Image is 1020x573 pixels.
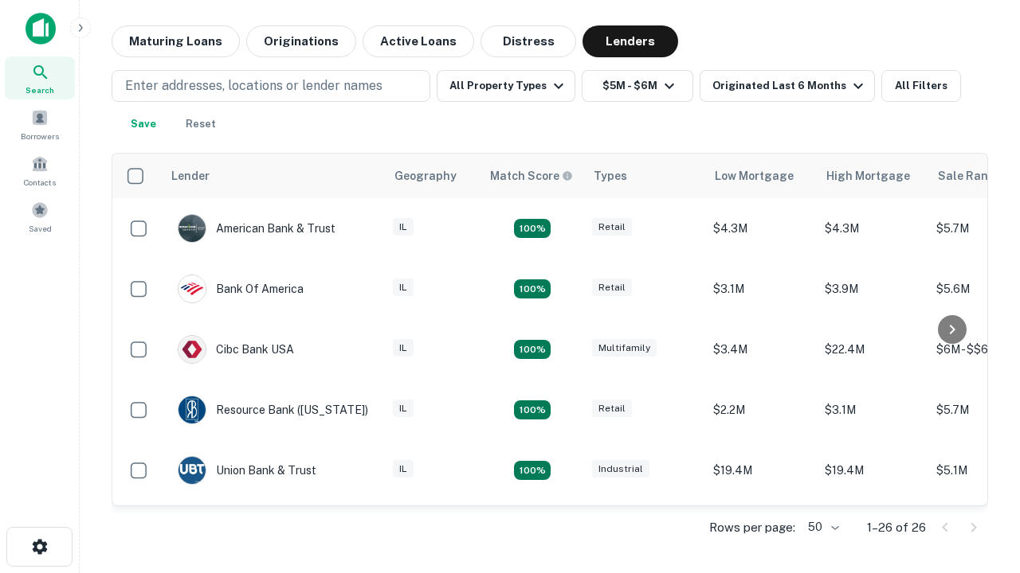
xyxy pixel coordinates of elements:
[481,25,576,57] button: Distress
[514,219,551,238] div: Matching Properties: 7, hasApolloMatch: undefined
[826,166,910,185] div: High Mortgage
[583,25,678,57] button: Lenders
[5,195,75,238] a: Saved
[592,279,632,297] div: Retail
[178,336,206,363] img: picture
[514,340,551,359] div: Matching Properties: 4, hasApolloMatch: undefined
[178,396,206,423] img: picture
[5,57,75,99] a: Search
[802,516,841,539] div: 50
[175,108,226,140] button: Reset
[817,154,928,198] th: High Mortgage
[437,70,575,102] button: All Property Types
[178,275,304,303] div: Bank Of America
[582,70,693,102] button: $5M - $6M
[393,279,414,297] div: IL
[24,176,56,189] span: Contacts
[178,215,206,242] img: picture
[712,76,868,95] div: Originated Last 6 Months
[393,460,414,478] div: IL
[592,400,632,418] div: Retail
[178,335,294,364] div: Cibc Bank USA
[363,25,474,57] button: Active Loans
[709,518,795,537] p: Rows per page:
[112,25,240,57] button: Maturing Loans
[246,25,356,57] button: Originations
[118,108,169,140] button: Save your search to get updates of matches that match your search criteria.
[481,154,584,198] th: Capitalize uses an advanced AI algorithm to match your search with the best lender. The match sco...
[817,259,928,319] td: $3.9M
[112,70,430,102] button: Enter addresses, locations or lender names
[178,396,368,424] div: Resource Bank ([US_STATE])
[705,259,817,319] td: $3.1M
[592,460,649,478] div: Industrial
[817,440,928,501] td: $19.4M
[705,440,817,501] td: $19.4M
[817,198,928,259] td: $4.3M
[817,501,928,561] td: $4M
[5,149,75,192] a: Contacts
[178,456,316,485] div: Union Bank & Trust
[700,70,875,102] button: Originated Last 6 Months
[705,380,817,440] td: $2.2M
[514,461,551,480] div: Matching Properties: 4, hasApolloMatch: undefined
[514,279,551,298] div: Matching Properties: 4, hasApolloMatch: undefined
[5,103,75,146] a: Borrowers
[594,166,627,185] div: Types
[178,214,335,243] div: American Bank & Trust
[514,400,551,419] div: Matching Properties: 4, hasApolloMatch: undefined
[394,166,457,185] div: Geography
[940,395,1020,471] iframe: Chat Widget
[490,167,570,185] h6: Match Score
[592,339,657,357] div: Multifamily
[393,218,414,236] div: IL
[393,400,414,418] div: IL
[21,130,59,142] span: Borrowers
[715,166,794,185] div: Low Mortgage
[162,154,385,198] th: Lender
[705,154,817,198] th: Low Mortgage
[125,76,382,95] p: Enter addresses, locations or lender names
[25,84,54,96] span: Search
[490,167,573,185] div: Capitalize uses an advanced AI algorithm to match your search with the best lender. The match sco...
[178,275,206,302] img: picture
[705,319,817,380] td: $3.4M
[705,198,817,259] td: $4.3M
[817,380,928,440] td: $3.1M
[178,457,206,484] img: picture
[385,154,481,198] th: Geography
[393,339,414,357] div: IL
[705,501,817,561] td: $4M
[25,13,56,45] img: capitalize-icon.png
[867,518,926,537] p: 1–26 of 26
[29,222,52,235] span: Saved
[592,218,632,236] div: Retail
[817,319,928,380] td: $22.4M
[881,70,961,102] button: All Filters
[584,154,705,198] th: Types
[171,166,210,185] div: Lender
